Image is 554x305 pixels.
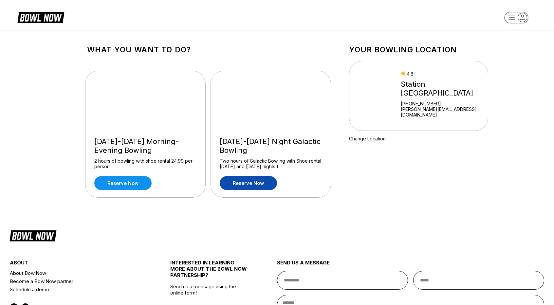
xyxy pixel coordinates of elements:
div: 4.8 [401,71,485,77]
img: Friday-Sunday Morning-Evening Bowling [85,71,206,130]
div: send us a message [277,260,544,271]
a: About BowlNow [10,269,143,277]
a: Schedule a demo [10,285,143,294]
div: 2 hours of bowling with shoe rental 24.99 per person [94,158,196,170]
div: INTERESTED IN LEARNING MORE ABOUT THE BOWL NOW PARTNERSHIP? [170,260,250,283]
div: [DATE]-[DATE] Morning-Evening Bowling [94,137,196,155]
a: Change Location [349,136,386,141]
div: [DATE]-[DATE] Night Galactic Bowling [220,137,322,155]
div: [PHONE_NUMBER] [401,101,485,106]
div: about [10,260,143,269]
img: Friday-Saturday Night Galactic Bowling [211,71,331,130]
img: Station 300 Bluffton [358,71,395,120]
a: Reserve now [220,176,277,190]
a: [PERSON_NAME][EMAIL_ADDRESS][DOMAIN_NAME] [401,106,485,117]
div: Two hours of Galactic Bowling with Shoe rental [DATE] and [DATE] nights f ... [220,158,322,170]
a: Reserve now [94,176,152,190]
a: Become a BowlNow partner [10,277,143,285]
h1: What you want to do? [87,45,329,54]
h1: Your bowling location [349,45,488,54]
div: Station [GEOGRAPHIC_DATA] [401,80,485,98]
